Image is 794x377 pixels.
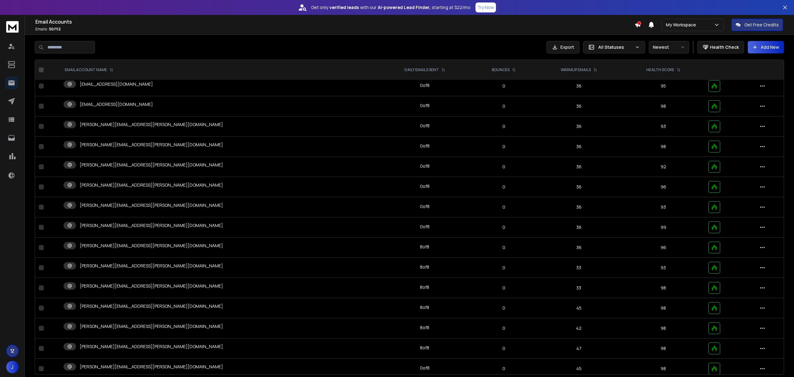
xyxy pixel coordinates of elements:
strong: verified leads [329,4,359,11]
td: 96 [622,177,705,197]
button: J [6,361,19,373]
p: [PERSON_NAME][EMAIL_ADDRESS][PERSON_NAME][DOMAIN_NAME] [80,162,223,168]
p: [PERSON_NAME][EMAIL_ADDRESS][PERSON_NAME][DOMAIN_NAME] [80,202,223,208]
p: 0 [476,204,532,210]
td: 36 [535,197,622,217]
p: 0 [476,285,532,291]
p: 0 [476,325,532,331]
div: 8 of 8 [420,345,429,351]
button: Export [546,41,579,53]
div: 0 of 8 [420,123,430,129]
button: Try Now [475,2,496,12]
td: 95 [622,76,705,96]
div: 0 of 8 [420,183,430,189]
td: 96 [622,238,705,258]
p: HEALTH SCORE [646,67,674,72]
p: Health Check [710,44,739,50]
td: 92 [622,157,705,177]
p: BOUNCES [492,67,510,72]
p: Emails : [35,27,635,32]
div: 0 of 8 [420,82,430,89]
td: 33 [535,278,622,298]
strong: AI-powered Lead Finder, [378,4,430,11]
p: 0 [476,103,532,109]
p: [PERSON_NAME][EMAIL_ADDRESS][PERSON_NAME][DOMAIN_NAME] [80,263,223,269]
div: 8 of 8 [420,284,429,290]
span: 50 / 112 [49,26,61,32]
p: [PERSON_NAME][EMAIL_ADDRESS][PERSON_NAME][DOMAIN_NAME] [80,222,223,229]
p: Get Free Credits [744,22,779,28]
td: 36 [535,76,622,96]
p: Get only with our starting at $22/mo [311,4,471,11]
td: 36 [535,116,622,137]
td: 93 [622,197,705,217]
td: 93 [622,258,705,278]
p: 0 [476,143,532,150]
p: All Statuses [598,44,632,50]
div: 8 of 8 [420,244,429,250]
p: WARMUP EMAILS [561,67,591,72]
button: Newest [649,41,689,53]
td: 98 [622,137,705,157]
div: EMAIL ACCOUNT NAME [65,67,113,72]
p: [PERSON_NAME][EMAIL_ADDRESS][PERSON_NAME][DOMAIN_NAME] [80,364,223,370]
p: 0 [476,345,532,352]
p: Try Now [477,4,494,11]
td: 36 [535,137,622,157]
p: [EMAIL_ADDRESS][DOMAIN_NAME] [80,101,153,107]
div: 0 of 8 [420,102,430,109]
p: [PERSON_NAME][EMAIL_ADDRESS][PERSON_NAME][DOMAIN_NAME] [80,283,223,289]
p: 0 [476,305,532,311]
p: [PERSON_NAME][EMAIL_ADDRESS][PERSON_NAME][DOMAIN_NAME] [80,121,223,128]
p: 0 [476,366,532,372]
div: 0 of 8 [420,224,430,230]
td: 98 [622,338,705,359]
p: My Workspace [666,22,698,28]
div: 8 of 8 [420,264,429,270]
div: 0 of 8 [420,143,430,149]
p: [PERSON_NAME][EMAIL_ADDRESS][PERSON_NAME][DOMAIN_NAME] [80,343,223,350]
p: 0 [476,83,532,89]
td: 33 [535,258,622,278]
td: 36 [535,238,622,258]
td: 47 [535,338,622,359]
button: Get Free Credits [731,19,783,31]
td: 36 [535,217,622,238]
p: 0 [476,244,532,251]
p: [PERSON_NAME][EMAIL_ADDRESS][PERSON_NAME][DOMAIN_NAME] [80,243,223,249]
div: 0 of 8 [420,203,430,210]
td: 99 [622,217,705,238]
td: 98 [622,96,705,116]
p: 0 [476,265,532,271]
p: DAILY EMAILS SENT [404,67,439,72]
p: 0 [476,164,532,170]
div: 0 of 8 [420,365,430,371]
button: Add New [748,41,784,53]
button: Health Check [697,41,744,53]
p: 0 [476,184,532,190]
td: 42 [535,318,622,338]
h1: Email Accounts [35,18,635,25]
div: 8 of 8 [420,325,429,331]
td: 36 [535,157,622,177]
p: [PERSON_NAME][EMAIL_ADDRESS][PERSON_NAME][DOMAIN_NAME] [80,323,223,329]
td: 98 [622,298,705,318]
div: 8 of 8 [420,304,429,311]
td: 93 [622,116,705,137]
p: [PERSON_NAME][EMAIL_ADDRESS][PERSON_NAME][DOMAIN_NAME] [80,142,223,148]
td: 36 [535,96,622,116]
p: 0 [476,123,532,129]
div: 0 of 8 [420,163,430,169]
img: logo [6,21,19,33]
p: [PERSON_NAME][EMAIL_ADDRESS][PERSON_NAME][DOMAIN_NAME] [80,182,223,188]
td: 98 [622,318,705,338]
p: [PERSON_NAME][EMAIL_ADDRESS][PERSON_NAME][DOMAIN_NAME] [80,303,223,309]
td: 45 [535,298,622,318]
p: 0 [476,224,532,230]
td: 36 [535,177,622,197]
td: 98 [622,278,705,298]
p: [EMAIL_ADDRESS][DOMAIN_NAME] [80,81,153,87]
